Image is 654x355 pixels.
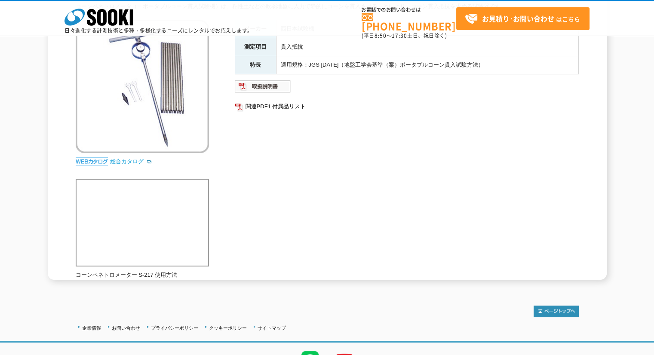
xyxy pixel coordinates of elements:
a: お問い合わせ [112,325,140,331]
a: 企業情報 [82,325,101,331]
th: 測定項目 [235,38,276,56]
a: クッキーポリシー [209,325,247,331]
span: 17:30 [392,32,407,40]
a: 総合カタログ [110,158,152,165]
td: 適用規格：JGS [DATE]（地盤工学会基準（案）ポータブルコーン貫入試験方法） [276,56,578,74]
span: お電話でのお問い合わせは [362,7,456,12]
span: 8:50 [375,32,387,40]
img: 取扱説明書 [235,80,291,93]
a: 取扱説明書 [235,85,291,92]
span: はこちら [465,12,580,25]
img: コーンペネトロメーター S-217 [76,20,209,153]
p: 日々進化する計測技術と多種・多様化するニーズにレンタルでお応えします。 [64,28,253,33]
img: webカタログ [76,157,108,166]
a: 関連PDF1 付属品リスト [235,101,579,112]
a: [PHONE_NUMBER] [362,13,456,31]
a: プライバシーポリシー [151,325,198,331]
span: (平日 ～ 土日、祝日除く) [362,32,447,40]
th: 特長 [235,56,276,74]
img: トップページへ [534,306,579,317]
a: サイトマップ [258,325,286,331]
a: お見積り･お問い合わせはこちら [456,7,590,30]
strong: お見積り･お問い合わせ [482,13,554,24]
p: コーンペネトロメーター S-217 使用方法 [76,271,209,280]
td: 貫入抵抗 [276,38,578,56]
